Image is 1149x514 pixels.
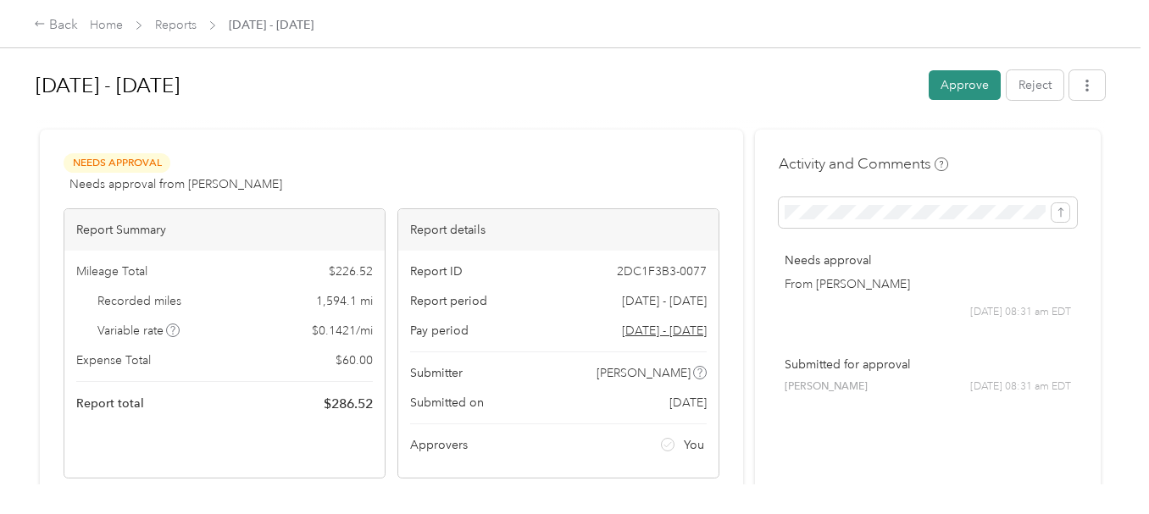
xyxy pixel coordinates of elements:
span: Submitted on [410,394,484,412]
button: Approve [929,70,1001,100]
iframe: Everlance-gr Chat Button Frame [1054,419,1149,514]
div: Report Summary [64,209,385,251]
span: [PERSON_NAME] [785,379,868,395]
span: Report total [76,395,144,412]
span: Report period [410,292,487,310]
span: [PERSON_NAME] [597,364,691,382]
span: Approvers [410,436,468,454]
p: From [PERSON_NAME] [785,275,1071,293]
span: Pay period [410,322,469,340]
span: $ 286.52 [324,394,373,414]
span: Needs approval from [PERSON_NAME] [69,175,282,193]
a: Home [90,18,123,32]
div: Report details [398,209,719,251]
span: [DATE] 08:31 am EDT [970,379,1071,395]
span: 2DC1F3B3-0077 [617,263,707,280]
h1: Sep 1 - 30, 2025 [36,65,917,106]
p: Submitted for approval [785,356,1071,373]
span: Go to pay period [622,322,707,340]
span: [DATE] - [DATE] [622,292,707,310]
span: Needs Approval [64,153,170,173]
span: Mileage Total [76,263,147,280]
button: Reject [1007,70,1063,100]
span: $ 226.52 [329,263,373,280]
span: Report ID [410,263,463,280]
h4: Activity and Comments [779,153,948,174]
span: $ 60.00 [336,351,373,369]
p: Needs approval [785,251,1071,269]
span: 1,594.1 mi [316,292,373,310]
span: Variable rate [97,322,180,340]
span: Expense Total [76,351,151,369]
span: Submitter [410,364,463,382]
span: $ 0.1421 / mi [312,322,373,340]
span: Recorded miles [97,292,181,310]
div: Back [34,15,78,36]
span: [DATE] 08:31 am EDT [970,305,1071,320]
a: Reports [155,18,197,32]
span: You [684,436,704,454]
span: [DATE] - [DATE] [229,16,314,34]
span: [DATE] [669,394,707,412]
